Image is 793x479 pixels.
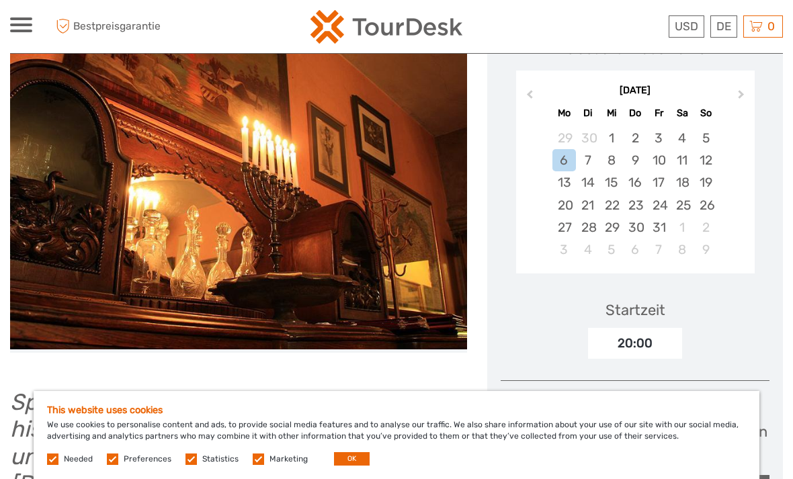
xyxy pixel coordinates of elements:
[10,7,524,349] img: b68a1b7d20b2468ab703fa18f4ba4e14_main_slider.jpg
[552,104,576,122] div: Mo
[599,194,623,216] div: Choose Mittwoch, 22. Oktober 2025
[694,216,718,238] div: Choose Sonntag, 2. November 2025
[202,453,239,465] label: Statistics
[623,104,646,122] div: Do
[599,149,623,171] div: Choose Mittwoch, 8. Oktober 2025
[765,19,777,33] span: 0
[647,104,671,122] div: Fr
[623,238,646,261] div: Choose Donnerstag, 6. November 2025
[552,149,576,171] div: Choose Montag, 6. Oktober 2025
[516,84,755,98] div: [DATE]
[732,87,753,109] button: Next Month
[671,104,694,122] div: Sa
[694,238,718,261] div: Choose Sonntag, 9. November 2025
[623,149,646,171] div: Choose Donnerstag, 9. Oktober 2025
[552,216,576,238] div: Choose Montag, 27. Oktober 2025
[576,238,599,261] div: Choose Dienstag, 4. November 2025
[671,127,694,149] div: Choose Samstag, 4. Oktober 2025
[623,127,646,149] div: Choose Donnerstag, 2. Oktober 2025
[599,127,623,149] div: Choose Mittwoch, 1. Oktober 2025
[576,149,599,171] div: Choose Dienstag, 7. Oktober 2025
[623,216,646,238] div: Choose Donnerstag, 30. Oktober 2025
[675,19,698,33] span: USD
[334,452,370,466] button: OK
[671,171,694,193] div: Choose Samstag, 18. Oktober 2025
[647,127,671,149] div: Choose Freitag, 3. Oktober 2025
[599,238,623,261] div: Choose Mittwoch, 5. November 2025
[34,391,759,479] div: We use cookies to personalise content and ads, to provide social media features and to analyse ou...
[599,171,623,193] div: Choose Mittwoch, 15. Oktober 2025
[647,149,671,171] div: Choose Freitag, 10. Oktober 2025
[64,453,93,465] label: Needed
[552,194,576,216] div: Choose Montag, 20. Oktober 2025
[576,194,599,216] div: Choose Dienstag, 21. Oktober 2025
[694,171,718,193] div: Choose Sonntag, 19. Oktober 2025
[694,149,718,171] div: Choose Sonntag, 12. Oktober 2025
[694,127,718,149] div: Choose Sonntag, 5. Oktober 2025
[47,404,746,416] h5: This website uses cookies
[694,104,718,122] div: So
[19,24,152,34] p: We're away right now. Please check back later!
[517,87,539,109] button: Previous Month
[552,238,576,261] div: Choose Montag, 3. November 2025
[599,104,623,122] div: Mi
[124,453,171,465] label: Preferences
[552,171,576,193] div: Choose Montag, 13. Oktober 2025
[576,104,599,122] div: Di
[576,216,599,238] div: Choose Dienstag, 28. Oktober 2025
[588,328,682,359] div: 20:00
[606,300,665,320] div: Startzeit
[671,194,694,216] div: Choose Samstag, 25. Oktober 2025
[647,216,671,238] div: Choose Freitag, 31. Oktober 2025
[647,194,671,216] div: Choose Freitag, 24. Oktober 2025
[647,171,671,193] div: Choose Freitag, 17. Oktober 2025
[52,15,204,38] span: Bestpreisgarantie
[671,238,694,261] div: Choose Samstag, 8. November 2025
[576,171,599,193] div: Choose Dienstag, 14. Oktober 2025
[647,238,671,261] div: Choose Freitag, 7. November 2025
[671,149,694,171] div: Choose Samstag, 11. Oktober 2025
[269,453,308,465] label: Marketing
[155,21,171,37] button: Open LiveChat chat widget
[694,194,718,216] div: Choose Sonntag, 26. Oktober 2025
[576,127,599,149] div: Choose Dienstag, 30. September 2025
[520,127,750,261] div: month 2025-10
[599,216,623,238] div: Choose Mittwoch, 29. Oktober 2025
[552,127,576,149] div: Choose Montag, 29. September 2025
[671,216,694,238] div: Choose Samstag, 1. November 2025
[623,194,646,216] div: Choose Donnerstag, 23. Oktober 2025
[623,171,646,193] div: Choose Donnerstag, 16. Oktober 2025
[710,15,737,38] div: DE
[310,10,462,44] img: 2254-3441b4b5-4e5f-4d00-b396-31f1d84a6ebf_logo_small.png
